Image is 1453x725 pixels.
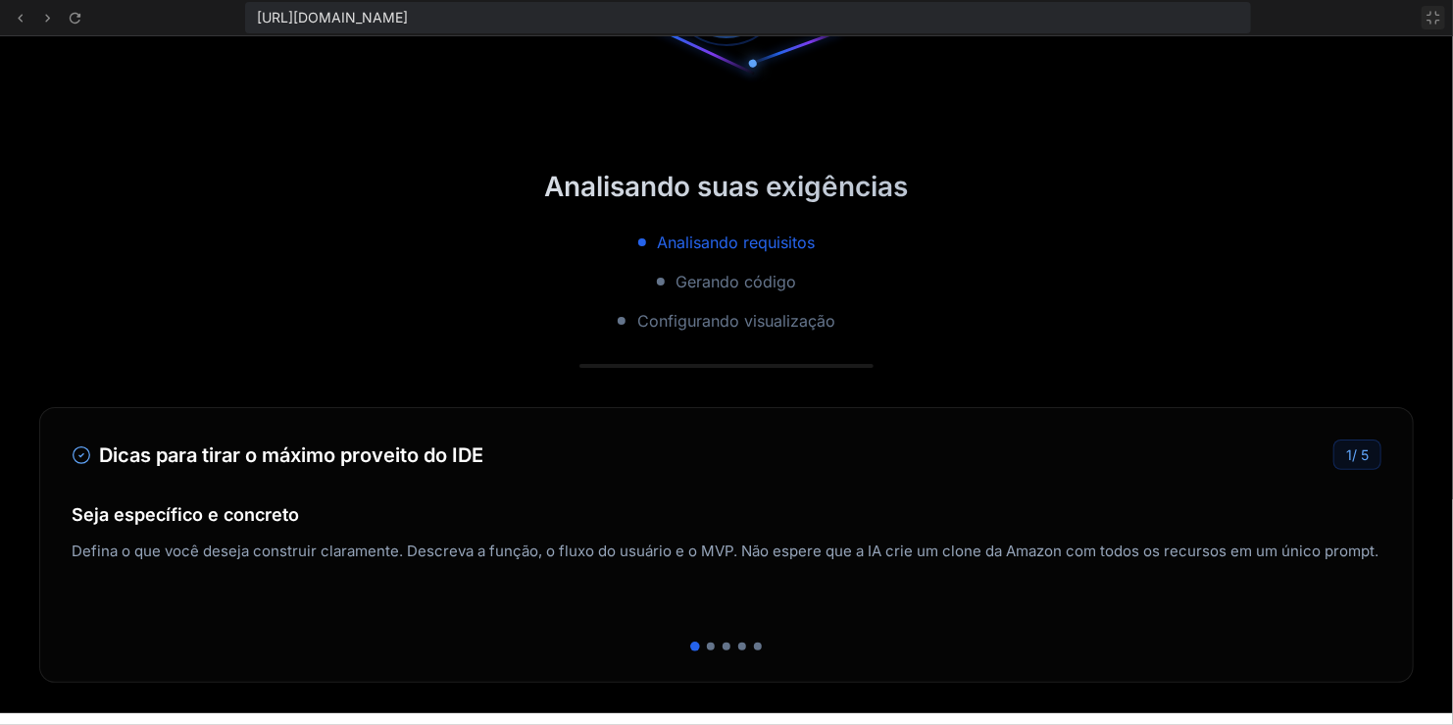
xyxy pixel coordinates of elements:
h3: Dicas para tirar o máximo proveito do IDE [72,440,483,470]
div: / [1333,440,1381,470]
span: Gerando código [676,270,797,293]
span: 5 [1361,446,1369,463]
span: [URL][DOMAIN_NAME] [257,8,408,27]
span: 1 [1346,446,1352,463]
span: Configurando visualização [637,309,835,333]
h4: Seja específico e concreto [72,501,1381,528]
span: Analisando requisitos [658,231,816,254]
